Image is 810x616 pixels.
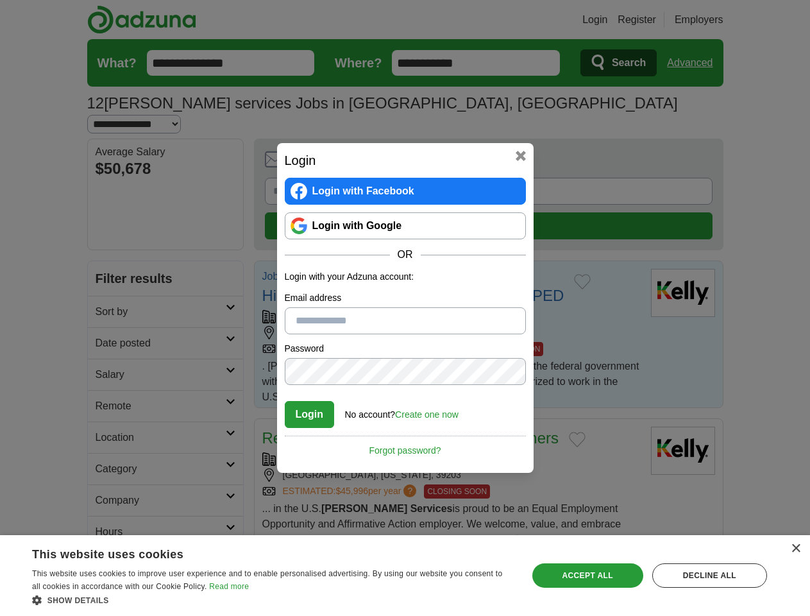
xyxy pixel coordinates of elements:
button: Login [285,401,335,428]
div: Show details [32,594,512,606]
a: Read more, opens a new window [209,582,249,591]
a: Login with Google [285,212,526,239]
div: No account? [345,400,459,422]
label: Password [285,342,526,355]
a: Login with Facebook [285,178,526,205]
span: This website uses cookies to improve user experience and to enable personalised advertising. By u... [32,569,502,591]
div: Close [791,544,800,554]
a: Forgot password? [285,436,526,458]
div: Decline all [652,563,767,588]
div: This website uses cookies [32,543,480,562]
h2: Login [285,151,526,170]
p: Login with your Adzuna account: [285,270,526,284]
a: Create one now [395,409,459,420]
span: OR [390,247,421,262]
label: Email address [285,291,526,305]
span: Show details [47,596,109,605]
div: Accept all [532,563,643,588]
